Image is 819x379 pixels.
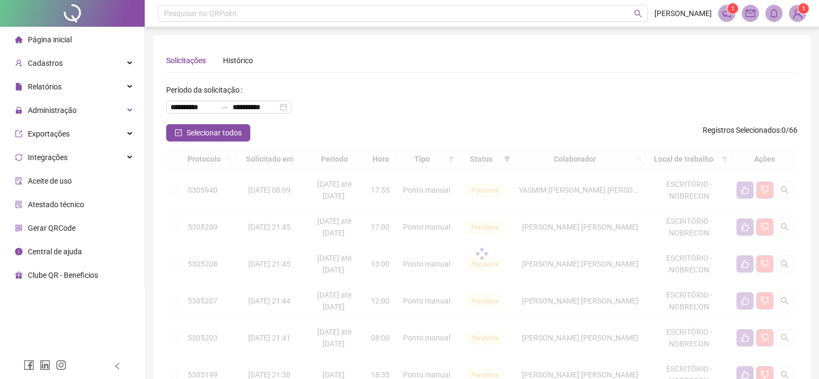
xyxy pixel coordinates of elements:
[746,9,755,18] span: mail
[15,177,23,185] span: audit
[28,200,84,209] span: Atestado técnico
[28,224,76,232] span: Gerar QRCode
[28,82,62,91] span: Relatórios
[790,5,806,21] img: 86345
[727,3,738,14] sup: 1
[40,360,50,370] span: linkedin
[220,103,228,111] span: swap-right
[15,107,23,114] span: lock
[114,362,121,370] span: left
[166,55,206,66] div: Solicitações
[703,126,780,134] span: Registros Selecionados
[15,201,23,208] span: solution
[654,7,712,19] span: [PERSON_NAME]
[56,360,66,370] span: instagram
[220,103,228,111] span: to
[28,247,82,256] span: Central de ajuda
[166,124,250,141] button: Selecionar todos
[15,248,23,255] span: info-circle
[15,154,23,161] span: sync
[703,124,798,141] span: : 0 / 66
[722,9,732,18] span: notification
[166,81,247,98] label: Período da solicitação
[15,271,23,279] span: gift
[24,360,34,370] span: facebook
[187,127,242,139] span: Selecionar todos
[15,130,23,138] span: export
[223,55,253,66] div: Histórico
[175,129,182,137] span: check-square
[731,5,735,12] span: 1
[28,177,72,185] span: Aceite de uso
[15,59,23,67] span: user-add
[634,10,642,18] span: search
[15,224,23,232] span: qrcode
[28,106,77,115] span: Administração
[28,35,72,44] span: Página inicial
[798,3,809,14] sup: Atualize o seu contato no menu Meus Dados
[802,5,806,12] span: 1
[28,153,68,162] span: Integrações
[28,59,63,67] span: Cadastros
[28,271,98,279] span: Clube QR - Beneficios
[15,36,23,43] span: home
[769,9,779,18] span: bell
[15,83,23,90] span: file
[28,130,70,138] span: Exportações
